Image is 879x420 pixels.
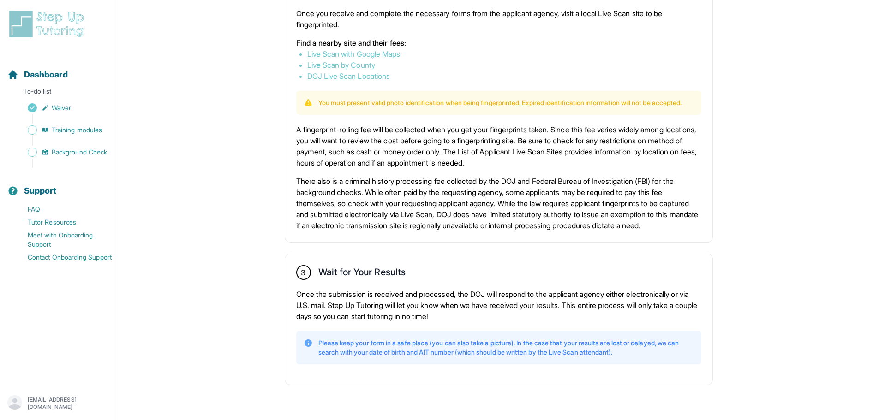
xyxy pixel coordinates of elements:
[307,71,390,81] a: DOJ Live Scan Locations
[318,266,406,281] h2: Wait for Your Results
[4,87,114,100] p: To-do list
[7,203,118,216] a: FAQ
[52,103,71,112] span: Waiver
[296,124,701,168] p: A fingerprint-rolling fee will be collected when you get your fingerprints taken. Since this fee ...
[24,184,57,197] span: Support
[52,148,107,157] span: Background Check
[296,289,701,322] p: Once the submission is received and processed, the DOJ will respond to the applicant agency eithe...
[307,60,375,70] a: Live Scan by County
[7,146,118,159] a: Background Check
[4,53,114,85] button: Dashboard
[7,229,118,251] a: Meet with Onboarding Support
[7,395,110,412] button: [EMAIL_ADDRESS][DOMAIN_NAME]
[52,125,102,135] span: Training modules
[4,170,114,201] button: Support
[7,68,68,81] a: Dashboard
[307,49,401,59] a: Live Scan with Google Maps
[24,68,68,81] span: Dashboard
[7,216,118,229] a: Tutor Resources
[318,338,694,357] p: Please keep your form in a safe place (you can also take a picture). In the case that your result...
[7,101,118,114] a: Waiver
[301,267,305,278] span: 3
[318,98,682,107] p: You must present valid photo identification when being fingerprinted. Expired identification info...
[7,124,118,136] a: Training modules
[28,396,110,411] p: [EMAIL_ADDRESS][DOMAIN_NAME]
[296,8,701,30] p: Once you receive and complete the necessary forms from the applicant agency, visit a local Live S...
[296,37,701,48] p: Find a nearby site and their fees:
[7,251,118,264] a: Contact Onboarding Support
[7,9,90,39] img: logo
[296,176,701,231] p: There also is a criminal history processing fee collected by the DOJ and Federal Bureau of Invest...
